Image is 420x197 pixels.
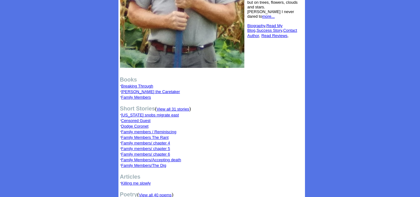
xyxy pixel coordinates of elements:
[157,107,189,111] font: View all 31 stories
[121,95,151,100] a: Family Members
[262,14,275,19] a: more...
[247,28,297,38] a: Contact Author
[247,23,265,28] a: Biography
[157,106,189,111] a: View all 31 stories
[261,33,288,38] a: Read Reviews
[121,118,151,123] a: Censored Guest
[120,106,155,112] b: Short Stories
[121,157,181,162] a: Family Members/Accepting death
[256,28,282,33] a: Success Story
[120,77,137,83] b: Books
[121,146,170,151] a: Family members/ chapter 5
[247,23,283,33] a: Read My Blog
[120,174,141,180] b: Articles
[121,181,151,185] a: Killing me slowly
[121,124,149,129] a: Dodge Coronet
[121,141,170,145] a: Family members/ chapter 4
[121,129,177,134] a: Family members / Reminiscing
[121,135,169,140] a: Family Members The Rant
[121,152,170,157] a: Family members/ chapter 6
[121,163,166,168] a: Family Members/The Dig
[121,89,180,94] a: [PERSON_NAME] the Caretaker
[261,33,288,38] font: ,
[121,113,179,117] a: [US_STATE] snobs migrate east
[121,84,153,88] a: Breaking Through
